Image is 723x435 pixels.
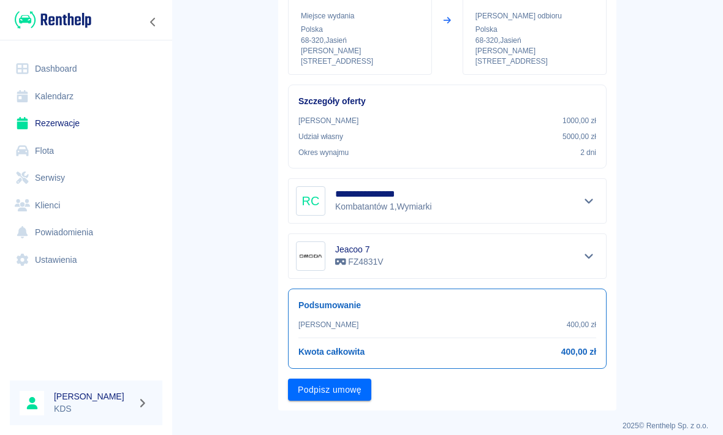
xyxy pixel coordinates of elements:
a: Flota [10,137,162,165]
p: Kombatantów 1 , Wymiarki [335,200,434,213]
img: Renthelp logo [15,10,91,30]
p: 2025 © Renthelp Sp. z o.o. [186,420,708,431]
h6: Jeacoo 7 [335,243,384,255]
p: [PERSON_NAME] odbioru [475,10,594,21]
h6: Szczegóły oferty [298,95,596,108]
button: Zwiń nawigację [144,14,162,30]
p: 1000,00 zł [562,115,596,126]
p: [PERSON_NAME] [298,319,358,330]
p: 68-320 , Jasień [301,35,419,46]
p: 400,00 zł [567,319,596,330]
p: Polska [301,24,419,35]
button: Podpisz umowę [288,379,371,401]
img: Image [298,244,323,268]
a: Powiadomienia [10,219,162,246]
a: Klienci [10,192,162,219]
p: FZ4831V [335,255,384,268]
h6: Kwota całkowita [298,346,365,358]
a: Serwisy [10,164,162,192]
h6: 400,00 zł [561,346,596,358]
div: RC [296,186,325,216]
button: Pokaż szczegóły [579,192,599,210]
p: [PERSON_NAME][STREET_ADDRESS] [475,46,594,67]
a: Dashboard [10,55,162,83]
p: 2 dni [580,147,596,158]
p: [PERSON_NAME] [298,115,358,126]
p: Okres wynajmu [298,147,349,158]
a: Rezerwacje [10,110,162,137]
p: Miejsce wydania [301,10,419,21]
button: Pokaż szczegóły [579,248,599,265]
p: Polska [475,24,594,35]
a: Ustawienia [10,246,162,274]
h6: [PERSON_NAME] [54,390,132,403]
h6: Podsumowanie [298,299,596,312]
p: Udział własny [298,131,343,142]
p: 5000,00 zł [562,131,596,142]
p: 68-320 , Jasień [475,35,594,46]
a: Renthelp logo [10,10,91,30]
p: KDS [54,403,132,415]
p: [PERSON_NAME][STREET_ADDRESS] [301,46,419,67]
a: Kalendarz [10,83,162,110]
